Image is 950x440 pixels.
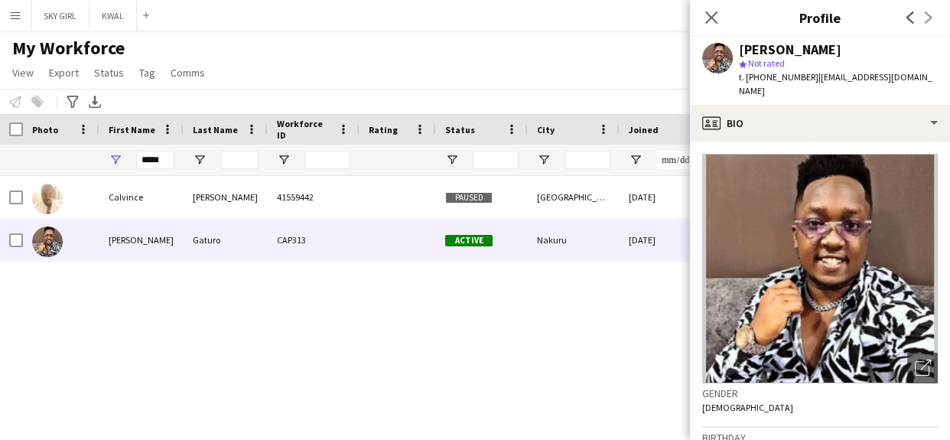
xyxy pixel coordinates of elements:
app-action-btn: Export XLSX [86,93,104,111]
button: KWAL [89,1,137,31]
button: Open Filter Menu [445,153,459,167]
button: Open Filter Menu [537,153,551,167]
div: Bio [690,105,950,142]
div: [DATE] [620,219,711,261]
h3: Gender [702,386,938,400]
div: Nakuru [528,219,620,261]
h3: Profile [690,8,950,28]
input: Last Name Filter Input [220,151,259,169]
span: Active [445,235,493,246]
div: Open photos pop-in [907,353,938,383]
div: [PERSON_NAME] [99,219,184,261]
div: CAP313 [268,219,360,261]
a: Comms [164,63,211,83]
input: City Filter Input [564,151,610,169]
app-action-btn: Advanced filters [63,93,82,111]
a: View [6,63,40,83]
button: Open Filter Menu [193,153,207,167]
span: Export [49,66,79,80]
div: [DATE] [620,176,711,218]
a: Status [88,63,130,83]
span: Not rated [748,57,785,69]
span: | [EMAIL_ADDRESS][DOMAIN_NAME] [739,71,932,96]
img: Crew avatar or photo [702,154,938,383]
span: Comms [171,66,205,80]
div: [GEOGRAPHIC_DATA] [528,176,620,218]
span: First Name [109,124,155,135]
span: Photo [32,124,58,135]
span: Paused [445,192,493,204]
div: [PERSON_NAME] [184,176,268,218]
span: t. [PHONE_NUMBER] [739,71,818,83]
span: Workforce ID [277,118,332,141]
span: Rating [369,124,398,135]
span: My Workforce [12,37,125,60]
span: Status [445,124,475,135]
div: [PERSON_NAME] [739,43,841,57]
button: Open Filter Menu [109,153,122,167]
img: Vincent Gaturo [32,227,63,257]
span: Last Name [193,124,238,135]
a: Tag [133,63,161,83]
span: City [537,124,555,135]
input: First Name Filter Input [136,151,174,169]
span: Status [94,66,124,80]
div: Calvince [99,176,184,218]
img: Calvince Gadafi [32,184,63,214]
button: SKY GIRL [31,1,89,31]
div: Gaturo [184,219,268,261]
button: Open Filter Menu [277,153,291,167]
span: [DEMOGRAPHIC_DATA] [702,402,793,413]
span: View [12,66,34,80]
input: Joined Filter Input [656,151,702,169]
div: 41559442 [268,176,360,218]
button: Open Filter Menu [629,153,643,167]
input: Workforce ID Filter Input [304,151,350,169]
span: Joined [629,124,659,135]
input: Status Filter Input [473,151,519,169]
span: Tag [139,66,155,80]
a: Export [43,63,85,83]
